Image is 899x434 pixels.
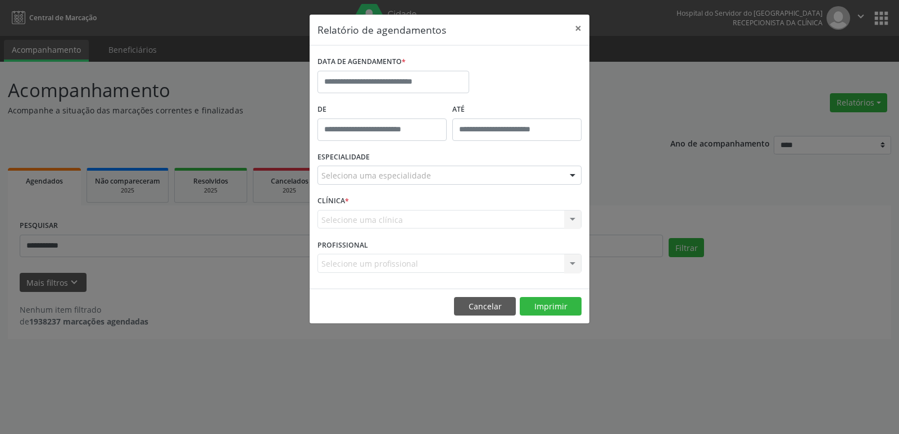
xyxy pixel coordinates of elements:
span: Seleciona uma especialidade [321,170,431,181]
button: Close [567,15,589,42]
label: ESPECIALIDADE [317,149,370,166]
label: DATA DE AGENDAMENTO [317,53,406,71]
label: CLÍNICA [317,193,349,210]
h5: Relatório de agendamentos [317,22,446,37]
label: PROFISSIONAL [317,236,368,254]
button: Imprimir [520,297,582,316]
label: ATÉ [452,101,582,118]
label: De [317,101,447,118]
button: Cancelar [454,297,516,316]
